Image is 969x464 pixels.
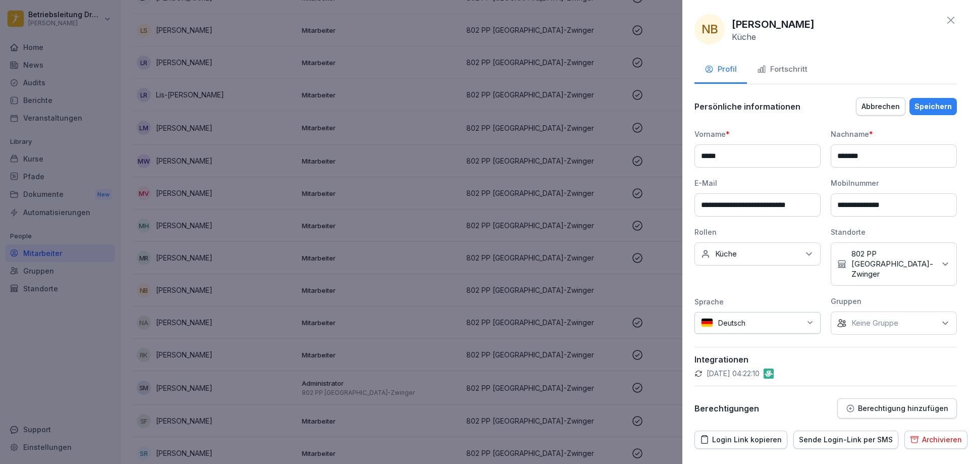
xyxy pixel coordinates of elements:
p: Persönliche informationen [694,101,800,112]
p: 802 PP [GEOGRAPHIC_DATA]-Zwinger [851,249,935,279]
div: Rollen [694,227,821,237]
p: Küche [732,32,756,42]
div: Vorname [694,129,821,139]
div: Nachname [831,129,957,139]
img: gastromatic.png [764,369,774,379]
p: Keine Gruppe [851,318,898,328]
p: [DATE] 04:22:10 [707,369,760,379]
button: Berechtigung hinzufügen [837,398,957,419]
div: E-Mail [694,178,821,188]
button: Login Link kopieren [694,431,787,449]
div: Gruppen [831,296,957,306]
div: Mobilnummer [831,178,957,188]
div: Sprache [694,296,821,307]
button: Speichern [909,98,957,115]
div: Profil [705,64,737,75]
button: Sende Login-Link per SMS [793,431,898,449]
div: Fortschritt [757,64,807,75]
div: Deutsch [694,312,821,334]
button: Archivieren [904,431,967,449]
button: Fortschritt [747,57,818,84]
button: Abbrechen [856,97,905,116]
p: Küche [715,249,737,259]
button: Profil [694,57,747,84]
p: Berechtigungen [694,403,759,414]
div: Speichern [914,101,952,112]
div: Abbrechen [862,101,900,112]
div: Standorte [831,227,957,237]
div: Login Link kopieren [700,434,782,445]
div: NB [694,14,725,44]
p: [PERSON_NAME] [732,17,815,32]
div: Sende Login-Link per SMS [799,434,893,445]
div: Archivieren [910,434,962,445]
img: de.svg [701,318,713,328]
p: Integrationen [694,354,957,365]
p: Berechtigung hinzufügen [858,404,948,413]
